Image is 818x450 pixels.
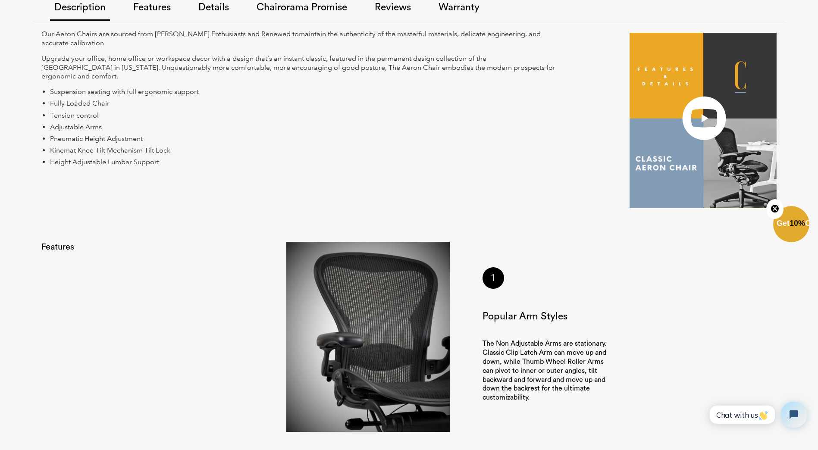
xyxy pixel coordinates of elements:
span: Height Adjustable Lumbar Support [50,158,159,166]
div: Get10%OffClose teaser [773,207,809,243]
span: Our Aeron Chairs are sourced from [PERSON_NAME] Enthusiasts and Renewed to [41,30,299,38]
span: 10% [790,219,805,228]
span: Get Off [777,219,816,228]
span: Suspension seating with full ergonomic support [50,87,199,96]
span: maintain the authenticity of the masterful materials, delicate engineering, and accurate calibration [41,30,541,47]
span: Adjustable Arms [50,123,102,131]
h2: Features [41,242,115,252]
span: Pneumatic Height Adjustment [50,134,143,143]
img: crop_arm_picture.jpg [286,242,450,432]
span: Fully Loaded Chair [50,99,110,107]
h3: Popular Arm Styles [483,310,613,322]
img: OverProject.PNG [630,33,777,208]
p: Upgrade your office, home office or workspace decor with a design that’s an instant classic, feat... [41,54,556,81]
span: Kinemat Knee-Tilt Mechanism Tilt Lock [50,146,170,154]
span: Tension control [50,111,99,119]
div: 1 [483,267,504,289]
button: Close teaser [766,199,784,219]
iframe: Tidio Chat [700,394,814,435]
p: The Non Adjustable Arms are stationary. Classic Clip Latch Arm can move up and down, while Thumb ... [483,339,613,402]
